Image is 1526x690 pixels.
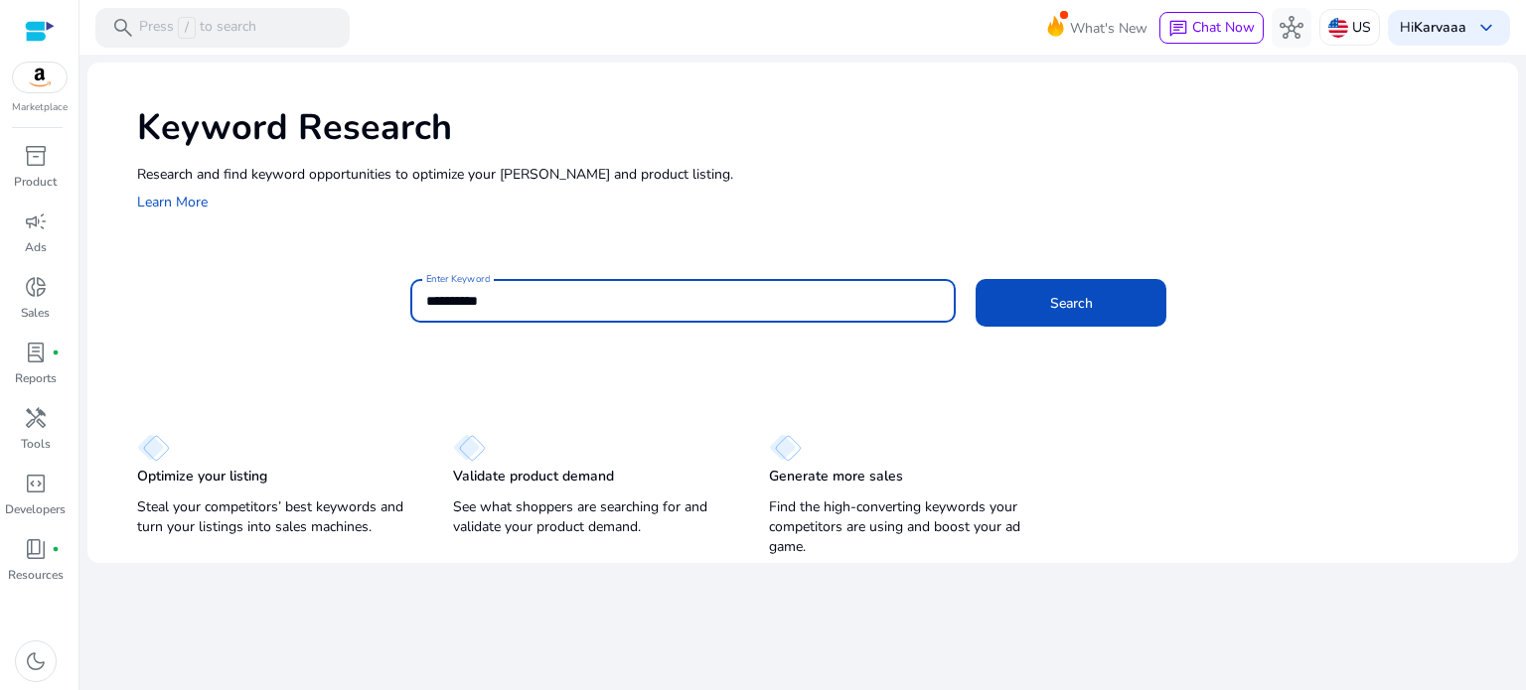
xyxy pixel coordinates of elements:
span: Search [1050,293,1093,314]
p: Find the high-converting keywords your competitors are using and boost your ad game. [769,497,1045,557]
p: Product [14,173,57,191]
span: keyboard_arrow_down [1474,16,1498,40]
span: What's New [1070,11,1147,46]
span: code_blocks [24,472,48,495]
p: Hi [1400,21,1466,35]
span: chat [1168,19,1188,39]
p: Developers [5,500,66,518]
p: Steal your competitors’ best keywords and turn your listings into sales machines. [137,497,413,537]
span: handyman [24,406,48,430]
span: fiber_manual_record [52,545,60,553]
button: hub [1272,8,1311,48]
span: Chat Now [1192,18,1255,37]
button: Search [976,279,1166,327]
p: Optimize your listing [137,467,267,486]
a: Learn More [137,193,208,211]
p: Press to search [139,17,256,39]
span: dark_mode [24,649,48,673]
p: US [1352,10,1371,45]
span: fiber_manual_record [52,348,60,356]
mat-label: Enter Keyword [426,272,490,286]
button: chatChat Now [1159,12,1264,44]
p: Resources [8,566,64,584]
p: Reports [15,369,57,387]
span: donut_small [24,275,48,299]
img: diamond.svg [769,434,802,462]
p: Tools [21,435,51,453]
p: Validate product demand [453,467,614,486]
b: Karvaaa [1414,18,1466,37]
img: diamond.svg [137,434,170,462]
p: Research and find keyword opportunities to optimize your [PERSON_NAME] and product listing. [137,164,1498,185]
img: amazon.svg [13,63,67,92]
img: diamond.svg [453,434,486,462]
span: campaign [24,209,48,233]
span: / [178,17,196,39]
span: book_4 [24,537,48,561]
p: See what shoppers are searching for and validate your product demand. [453,497,729,537]
p: Ads [25,238,47,256]
span: inventory_2 [24,144,48,168]
span: search [111,16,135,40]
p: Marketplace [12,100,68,115]
span: hub [1280,16,1303,40]
img: us.svg [1328,18,1348,38]
span: lab_profile [24,341,48,364]
p: Generate more sales [769,467,903,486]
p: Sales [21,304,50,322]
h1: Keyword Research [137,106,1498,149]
